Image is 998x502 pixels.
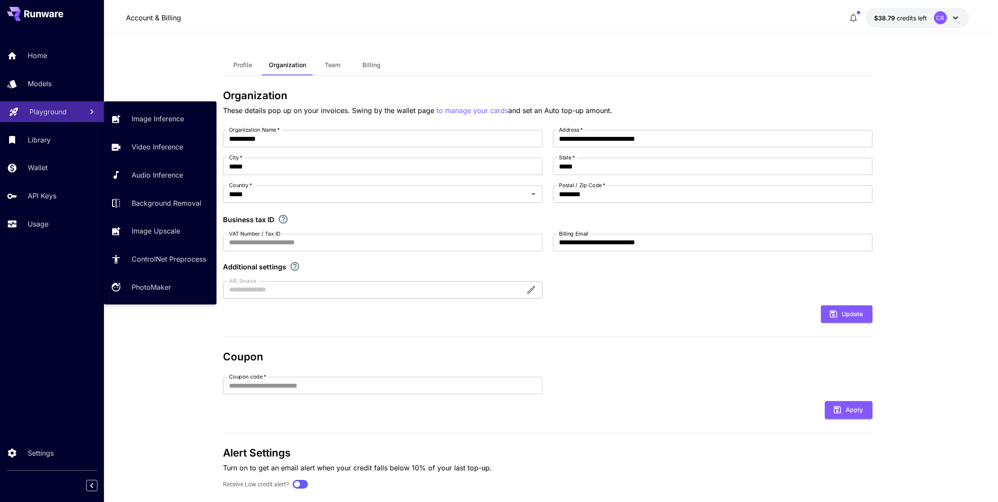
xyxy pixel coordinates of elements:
p: ControlNet Preprocess [132,254,206,264]
p: Video Inference [132,142,183,152]
p: Account & Billing [126,13,181,23]
nav: breadcrumb [126,13,181,23]
label: Receive Low credit alert? [223,480,289,489]
label: Billing Email [559,230,588,237]
p: Additional settings [223,262,286,272]
div: CB [934,11,947,24]
a: Video Inference [104,136,216,158]
span: These details pop up on your invoices. Swing by the wallet page [223,106,436,115]
p: PhotoMaker [132,282,171,292]
button: Collapse sidebar [86,480,97,491]
button: Update [821,305,872,323]
label: Organization Name [229,126,280,133]
p: Library [28,135,51,145]
p: Business tax ID [223,214,275,225]
a: Background Removal [104,192,216,214]
p: Image Upscale [132,226,180,236]
label: Coupon code [229,373,266,380]
p: Playground [29,107,67,117]
p: Background Removal [132,198,201,208]
span: Profile [233,61,252,69]
span: Team [325,61,340,69]
label: City [229,154,242,161]
span: $38.79 [874,14,897,22]
label: AIR Source [229,277,256,285]
button: $38.7884 [866,8,969,28]
p: Wallet [28,162,48,173]
span: and set an Auto top-up amount. [508,106,612,115]
span: Billing [362,61,381,69]
p: Audio Inference [132,170,183,180]
label: VAT Number / Tax ID [229,230,281,237]
span: credits left [897,14,927,22]
a: ControlNet Preprocess [104,249,216,270]
a: Audio Inference [104,165,216,186]
h3: Alert Settings [223,447,872,459]
a: Image Inference [104,108,216,130]
button: Apply [825,401,872,419]
label: Postal / Zip Code [559,181,605,189]
p: to manage your cards [436,105,508,116]
label: Address [559,126,583,133]
h3: Organization [223,90,872,102]
p: Image Inference [132,113,184,124]
svg: Explore additional customization settings [290,261,300,272]
p: Usage [28,219,48,229]
p: Models [28,78,52,89]
span: Organization [269,61,306,69]
p: API Keys [28,191,56,201]
label: Country [229,181,252,189]
a: PhotoMaker [104,277,216,298]
a: Image Upscale [104,220,216,242]
h3: Coupon [223,351,872,363]
p: Settings [28,448,54,458]
p: Turn on to get an email alert when your credit falls below 10% of your last top-up. [223,463,872,473]
button: Open [527,188,539,200]
label: State [559,154,575,161]
div: Collapse sidebar [93,478,104,493]
p: Home [28,50,47,61]
div: $38.7884 [874,13,927,23]
svg: If you are a business tax registrant, please enter your business tax ID here. [278,214,288,224]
